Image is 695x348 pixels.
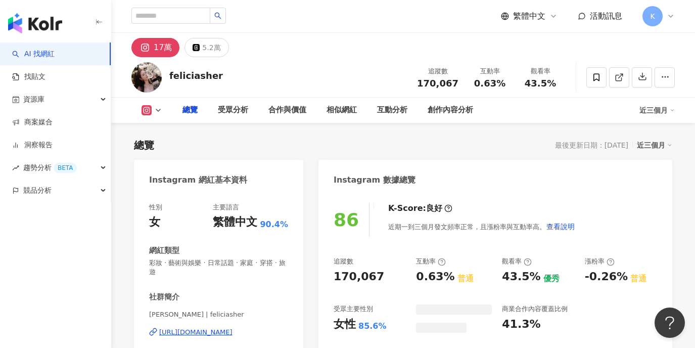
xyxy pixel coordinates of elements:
[655,308,685,338] iframe: Help Scout Beacon - Open
[149,203,162,212] div: 性別
[12,49,55,59] a: searchAI 找網紅
[12,140,53,150] a: 洞察報告
[334,304,373,314] div: 受眾主要性別
[388,203,452,214] div: K-Score :
[590,11,622,21] span: 活動訊息
[417,66,458,76] div: 追蹤數
[149,328,288,337] a: [URL][DOMAIN_NAME]
[585,257,615,266] div: 漲粉率
[149,175,247,186] div: Instagram 網紅基本資料
[149,310,288,319] span: [PERSON_NAME] | feliciasher
[213,214,257,230] div: 繁體中文
[149,214,160,230] div: 女
[502,317,540,332] div: 41.3%
[502,304,568,314] div: 商業合作內容覆蓋比例
[327,104,357,116] div: 相似網紅
[134,138,154,152] div: 總覽
[428,104,473,116] div: 創作內容分析
[474,78,505,89] span: 0.63%
[416,269,454,285] div: 0.63%
[169,69,223,82] div: feliciasher
[502,269,540,285] div: 43.5%
[334,257,353,266] div: 追蹤數
[268,104,306,116] div: 合作與價值
[213,203,239,212] div: 主要語言
[471,66,509,76] div: 互動率
[521,66,560,76] div: 觀看率
[639,102,675,118] div: 近三個月
[131,62,162,93] img: KOL Avatar
[23,156,77,179] span: 趨勢分析
[149,258,288,277] span: 彩妝 · 藝術與娛樂 · 日常話題 · 家庭 · 穿搭 · 旅遊
[502,257,532,266] div: 觀看率
[334,209,359,230] div: 86
[543,273,560,284] div: 優秀
[182,104,198,116] div: 總覽
[334,269,384,285] div: 170,067
[417,78,458,89] span: 170,067
[585,269,628,285] div: -0.26%
[159,328,233,337] div: [URL][DOMAIN_NAME]
[23,179,52,202] span: 競品分析
[12,117,53,127] a: 商案媒合
[202,40,220,55] div: 5.2萬
[131,38,179,57] button: 17萬
[12,164,19,171] span: rise
[637,139,672,152] div: 近三個月
[525,78,556,89] span: 43.5%
[555,141,628,149] div: 最後更新日期：[DATE]
[8,13,62,33] img: logo
[426,203,442,214] div: 良好
[184,38,228,57] button: 5.2萬
[546,223,575,231] span: 查看說明
[416,257,446,266] div: 互動率
[546,216,575,237] button: 查看說明
[23,88,44,111] span: 資源庫
[457,273,474,284] div: 普通
[358,321,387,332] div: 85.6%
[54,163,77,173] div: BETA
[218,104,248,116] div: 受眾分析
[12,72,45,82] a: 找貼文
[149,292,179,302] div: 社群簡介
[630,273,646,284] div: 普通
[260,219,288,230] span: 90.4%
[154,40,172,55] div: 17萬
[650,11,655,22] span: K
[513,11,545,22] span: 繁體中文
[334,175,415,186] div: Instagram 數據總覽
[149,245,179,256] div: 網紅類型
[388,216,575,237] div: 近期一到三個月發文頻率正常，且漲粉率與互動率高。
[334,317,356,332] div: 女性
[214,12,221,19] span: search
[377,104,407,116] div: 互動分析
